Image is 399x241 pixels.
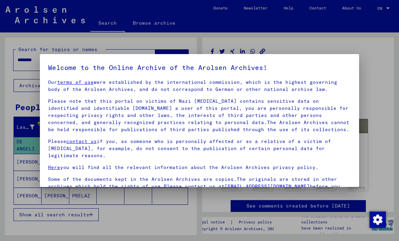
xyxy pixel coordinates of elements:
p: Some of the documents kept in the Arolsen Archives are copies.The originals are stored in other a... [48,176,351,197]
p: Our were established by the international commission, which is the highest governing body of the ... [48,79,351,93]
a: terms of use [57,79,94,85]
p: Please if you, as someone who is personally affected or as a relative of a victim of [MEDICAL_DAT... [48,138,351,159]
a: Here [48,164,60,170]
img: Change consent [370,212,386,228]
p: Please note that this portal on victims of Nazi [MEDICAL_DATA] contains sensitive data on identif... [48,98,351,133]
a: contact us [66,138,97,144]
a: [EMAIL_ADDRESS][DOMAIN_NAME] [225,183,310,189]
div: Change consent [369,211,385,227]
p: you will find all the relevant information about the Arolsen Archives privacy policy. [48,164,351,171]
h5: Welcome to the Online Archive of the Arolsen Archives! [48,62,351,73]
